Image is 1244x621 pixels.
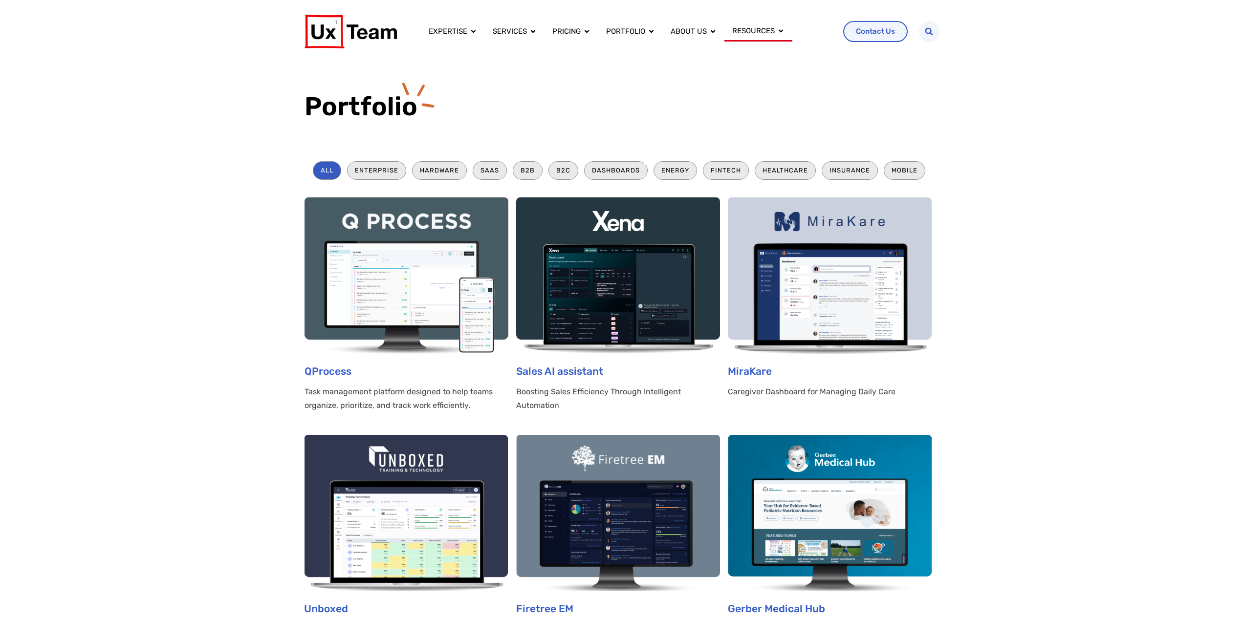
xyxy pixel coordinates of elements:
[755,161,816,179] li: Healthcare
[732,25,775,37] a: Resources
[884,161,925,179] li: Mobile
[728,197,932,354] img: Caregiver Dashboard for Managing Daily Care
[421,21,835,42] nav: Menu
[421,21,835,42] div: Menu Toggle
[516,365,603,377] a: Sales AI assistant
[347,161,406,179] li: Enterprise
[843,21,908,42] a: Contact Us
[654,161,697,179] li: Energy
[516,602,573,615] a: Firetree EM
[305,90,940,122] h1: Portfolio
[305,365,351,377] a: QProcess
[305,197,508,354] img: Dashboard for a task management software
[728,365,772,377] a: MiraKare
[548,161,578,179] li: B2C
[728,385,932,399] p: Caregiver Dashboard for Managing Daily Care
[552,26,581,37] a: Pricing
[513,161,543,179] li: B2B
[493,26,527,37] a: Services
[304,602,348,615] a: Unboxed
[728,435,932,591] img: Gerber Portfolio on computer screen
[473,161,507,179] li: SaaS
[919,21,940,42] div: Search
[584,161,648,179] li: Dashboards
[305,385,508,412] p: Task management platform designed to help teams organize, prioritize, and track work efficiently.
[516,197,720,354] img: Boosting Sales Efficiency Through Intelligent Automation
[606,26,645,37] a: Portfolio
[313,161,341,179] li: All
[703,161,749,179] li: Fintech
[429,26,467,37] a: Expertise
[728,602,825,615] a: Gerber Medical Hub
[856,28,895,35] span: Contact Us
[304,435,508,591] img: Management dashboard for AI-driven skill training
[305,15,397,48] img: UX Team Logo
[822,161,878,179] li: Insurance
[412,161,467,179] li: Hardware
[516,435,720,591] img: Firetree EM Client drug treatment software
[671,26,707,37] a: About us
[516,385,720,412] p: Boosting Sales Efficiency Through Intelligent Automation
